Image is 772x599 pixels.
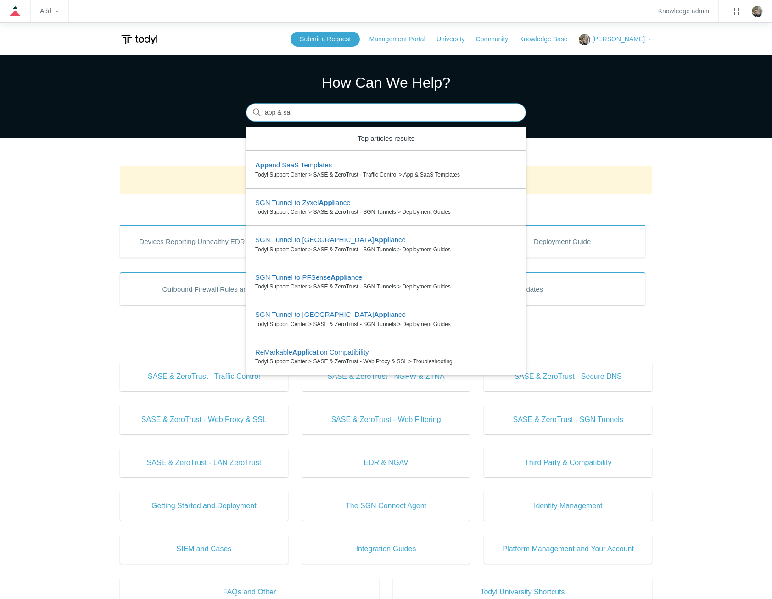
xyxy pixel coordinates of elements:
em: Appl [319,199,334,206]
a: Devices Reporting Unhealthy EDR States [120,225,286,258]
a: Knowledge admin [658,9,709,14]
h2: Popular Articles [120,201,652,216]
em: Appl [292,348,308,356]
a: Knowledge Base [520,34,577,44]
span: SASE & ZeroTrust - Traffic Control [134,371,274,382]
a: EDR & NGAV [302,448,470,477]
span: FAQs and Other [134,587,365,598]
h1: How Can We Help? [246,72,526,94]
span: Third Party & Compatibility [498,457,638,468]
span: SASE & ZeroTrust - SGN Tunnels [498,414,638,425]
span: [PERSON_NAME] [592,35,645,43]
em: Appl [330,273,346,281]
zd-autocomplete-title-multibrand: Suggested result 6 ReMarkable <em>Appl</em>ication Compatibility [255,348,369,358]
span: SASE & ZeroTrust - Secure DNS [498,371,638,382]
zd-autocomplete-title-multibrand: Suggested result 3 SGN Tunnel to Meraki <em>Appl</em>iance [255,236,406,245]
img: Todyl Support Center Help Center home page [120,31,159,48]
zd-autocomplete-title-multibrand: Suggested result 1 <em>App</em> and SaaS Templates [255,161,332,171]
span: SASE & ZeroTrust - LAN ZeroTrust [134,457,274,468]
zd-autocomplete-breadcrumbs-multibrand: Todyl Support Center > SASE & ZeroTrust - SGN Tunnels > Deployment Guides [255,208,517,216]
zd-hc-trigger: Add [40,9,59,14]
a: SASE & ZeroTrust - Traffic Control [120,362,288,391]
h2: Knowledge Base [120,342,652,357]
span: SASE & ZeroTrust - Web Proxy & SSL [134,414,274,425]
span: Identity Management [498,500,638,511]
em: Appl [374,236,389,244]
span: Todyl University Shortcuts [407,587,638,598]
a: Community [476,34,518,44]
a: Integration Guides [302,534,470,564]
zd-autocomplete-title-multibrand: Suggested result 2 SGN Tunnel to Zyxel <em>Appl</em>iance [255,199,351,208]
a: SASE & ZeroTrust - Web Proxy & SSL [120,405,288,434]
zd-autocomplete-breadcrumbs-multibrand: Todyl Support Center > SASE & ZeroTrust - Web Proxy & SSL > Troubleshooting [255,357,517,366]
zd-autocomplete-breadcrumbs-multibrand: Todyl Support Center > SASE & ZeroTrust - SGN Tunnels > Deployment Guides [255,283,517,291]
zd-autocomplete-breadcrumbs-multibrand: Todyl Support Center > SASE & ZeroTrust - SGN Tunnels > Deployment Guides [255,245,517,254]
zd-autocomplete-header: Top articles results [246,127,526,151]
a: SASE & ZeroTrust - NGFW & ZTNA [302,362,470,391]
a: Identity Management [484,491,652,521]
a: Submit a Request [291,32,360,47]
zd-autocomplete-title-multibrand: Suggested result 4 SGN Tunnel to PFSense <em>Appl</em>iance [255,273,362,283]
a: University [436,34,474,44]
em: App [255,161,269,169]
a: Third Party & Compatibility [484,448,652,477]
a: Management Portal [369,34,435,44]
a: Getting Started and Deployment [120,491,288,521]
span: SIEM and Cases [134,544,274,555]
a: Deployment Guide [479,225,645,258]
input: Search [246,104,526,122]
zd-hc-trigger: Click your profile icon to open the profile menu [752,6,763,17]
a: SASE & ZeroTrust - Secure DNS [484,362,652,391]
a: Platform Management and Your Account [484,534,652,564]
a: SASE & ZeroTrust - Web Filtering [302,405,470,434]
button: [PERSON_NAME] [579,34,652,45]
zd-autocomplete-breadcrumbs-multibrand: Todyl Support Center > SASE & ZeroTrust - SGN Tunnels > Deployment Guides [255,320,517,328]
a: SASE & ZeroTrust - SGN Tunnels [484,405,652,434]
img: user avatar [752,6,763,17]
em: Appl [374,311,389,318]
span: The SGN Connect Agent [316,500,457,511]
span: SASE & ZeroTrust - Web Filtering [316,414,457,425]
span: EDR & NGAV [316,457,457,468]
span: Platform Management and Your Account [498,544,638,555]
span: SASE & ZeroTrust - NGFW & ZTNA [316,371,457,382]
span: Getting Started and Deployment [134,500,274,511]
a: SASE & ZeroTrust - LAN ZeroTrust [120,448,288,477]
span: Integration Guides [316,544,457,555]
a: The SGN Connect Agent [302,491,470,521]
a: Outbound Firewall Rules and IPs used by SGN Connect [120,272,376,305]
zd-autocomplete-title-multibrand: Suggested result 5 SGN Tunnel to Fortigate <em>Appl</em>iance [255,311,406,320]
zd-autocomplete-breadcrumbs-multibrand: Todyl Support Center > SASE & ZeroTrust - Traffic Control > App & SaaS Templates [255,171,517,179]
a: SIEM and Cases [120,534,288,564]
